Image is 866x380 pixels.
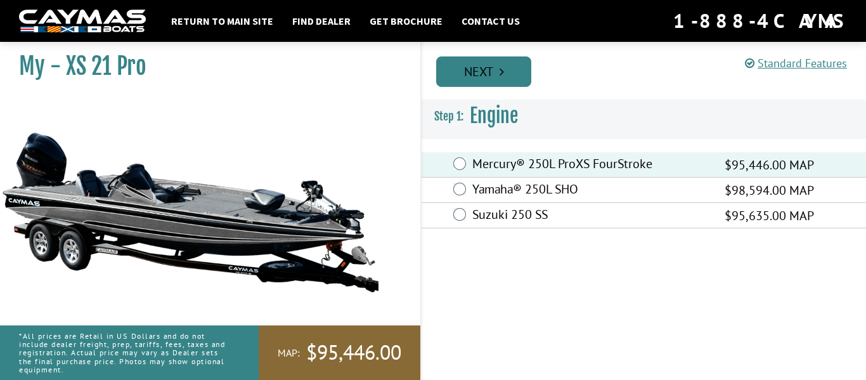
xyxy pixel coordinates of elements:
[306,339,401,366] span: $95,446.00
[286,13,357,29] a: Find Dealer
[472,181,709,200] label: Yamaha® 250L SHO
[436,56,531,87] a: Next
[278,346,300,360] span: MAP:
[745,56,847,70] a: Standard Features
[165,13,280,29] a: Return to main site
[725,181,814,200] span: $98,594.00 MAP
[673,7,847,35] div: 1-888-4CAYMAS
[19,325,230,380] p: *All prices are Retail in US Dollars and do not include dealer freight, prep, tariffs, fees, taxe...
[472,156,709,174] label: Mercury® 250L ProXS FourStroke
[455,13,526,29] a: Contact Us
[472,207,709,225] label: Suzuki 250 SS
[422,93,866,140] h3: Engine
[259,325,420,380] a: MAP:$95,446.00
[433,55,866,87] ul: Pagination
[725,155,814,174] span: $95,446.00 MAP
[363,13,449,29] a: Get Brochure
[19,10,146,33] img: white-logo-c9c8dbefe5ff5ceceb0f0178aa75bf4bb51f6bca0971e226c86eb53dfe498488.png
[725,206,814,225] span: $95,635.00 MAP
[19,52,389,81] h1: My - XS 21 Pro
